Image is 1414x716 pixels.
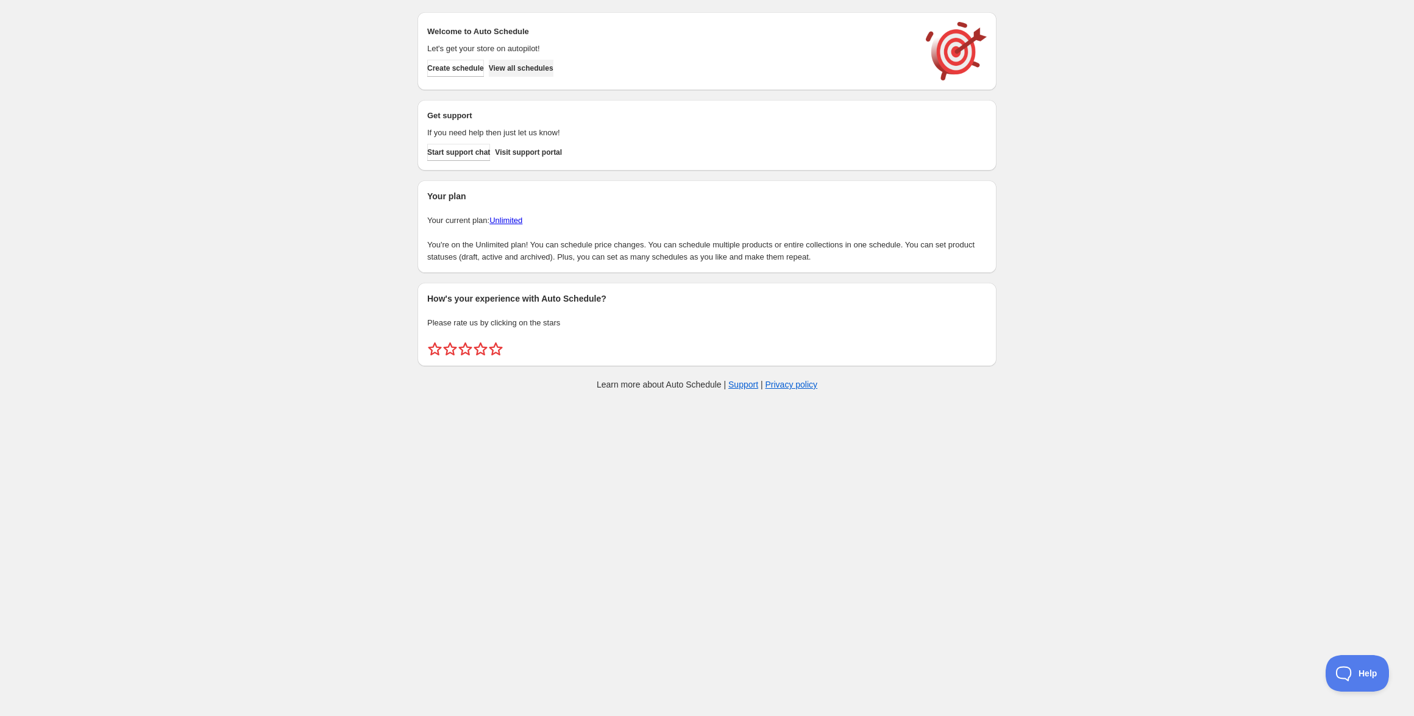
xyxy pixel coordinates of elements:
button: Create schedule [427,60,484,77]
h2: Welcome to Auto Schedule [427,26,914,38]
p: If you need help then just let us know! [427,127,914,139]
a: Support [728,380,758,389]
a: Privacy policy [766,380,818,389]
h2: Get support [427,110,914,122]
p: You're on the Unlimited plan! You can schedule price changes. You can schedule multiple products ... [427,239,987,263]
h2: How's your experience with Auto Schedule? [427,292,987,305]
a: Start support chat [427,144,490,161]
p: Let's get your store on autopilot! [427,43,914,55]
p: Learn more about Auto Schedule | | [597,378,817,391]
a: Unlimited [489,216,522,225]
span: Start support chat [427,147,490,157]
p: Your current plan: [427,214,987,227]
a: Visit support portal [495,144,562,161]
button: View all schedules [489,60,553,77]
span: Visit support portal [495,147,562,157]
p: Please rate us by clicking on the stars [427,317,987,329]
h2: Your plan [427,190,987,202]
span: View all schedules [489,63,553,73]
span: Create schedule [427,63,484,73]
iframe: Toggle Customer Support [1326,655,1390,692]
